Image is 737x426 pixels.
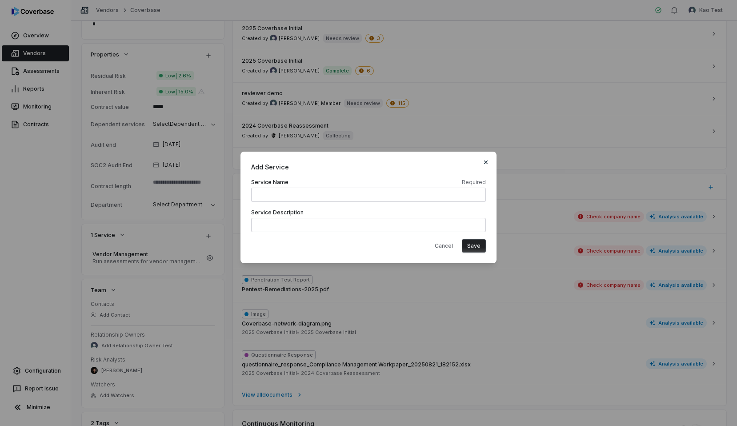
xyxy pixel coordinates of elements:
[429,239,458,253] button: Cancel
[462,239,486,253] button: Save
[251,179,486,186] label: Service Name
[251,162,486,172] span: Add Service
[251,209,486,216] label: Service Description
[462,179,486,186] span: Required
